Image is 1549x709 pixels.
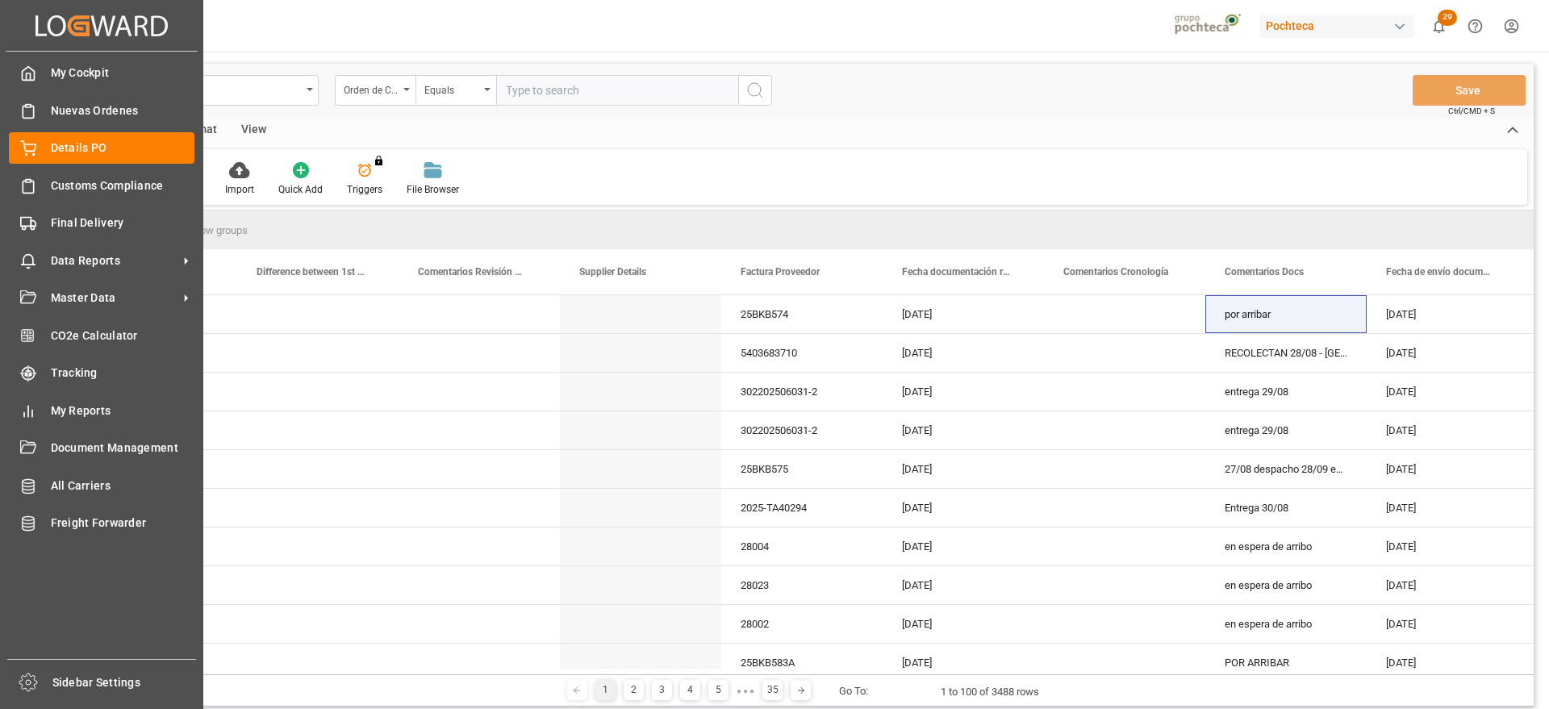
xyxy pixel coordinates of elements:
div: 5 [708,680,729,700]
div: [DATE] [1367,411,1528,449]
div: Import [225,182,254,197]
div: 25BKB583A [721,644,883,682]
span: Data Reports [51,252,178,269]
span: Sidebar Settings [52,674,197,691]
div: RECOLECTAN 28/08 - [GEOGRAPHIC_DATA] [1205,334,1367,372]
span: Customs Compliance [51,177,195,194]
span: Supplier Details [579,266,646,277]
a: Tracking [9,357,194,389]
div: 5403683710 [721,334,883,372]
span: Factura Proveedor [741,266,820,277]
div: 4 [680,680,700,700]
button: Help Center [1457,8,1493,44]
div: [DATE] [1367,528,1528,565]
input: Type to search [496,75,738,106]
span: Details PO [51,140,195,156]
div: Pochteca [1259,15,1414,38]
div: [DATE] [1367,334,1528,372]
span: Ctrl/CMD + S [1448,105,1495,117]
a: Document Management [9,432,194,464]
div: Equals [424,79,479,98]
div: 3 [652,680,672,700]
div: Quick Add [278,182,323,197]
button: Pochteca [1259,10,1421,41]
span: Comentarios Revisión OC [418,266,526,277]
div: en espera de arribo [1205,528,1367,565]
div: Orden de Compra nuevo [344,79,399,98]
div: entrega 29/08 [1205,373,1367,411]
div: [DATE] [1367,644,1528,682]
button: search button [738,75,772,106]
span: Comentarios Cronología [1063,266,1168,277]
a: Final Delivery [9,207,194,239]
div: [DATE] [883,295,1044,333]
div: [DATE] [1367,489,1528,527]
span: Difference between 1st reminder and 2nd [257,266,365,277]
span: My Reports [51,402,195,419]
div: 2 [624,680,644,700]
div: [DATE] [883,334,1044,372]
div: [DATE] [1367,373,1528,411]
div: Go To: [839,683,868,699]
a: Details PO [9,132,194,164]
span: Fecha de envío documentos al A.A. [1386,266,1494,277]
div: File Browser [407,182,459,197]
a: Customs Compliance [9,169,194,201]
span: Final Delivery [51,215,195,231]
div: [DATE] [883,489,1044,527]
div: 28004 [721,528,883,565]
div: 28023 [721,566,883,604]
div: por arribar [1205,295,1367,333]
div: [DATE] [883,528,1044,565]
div: [DATE] [1367,295,1528,333]
div: 35 [762,680,783,700]
span: Document Management [51,440,195,457]
a: All Carriers [9,469,194,501]
span: 29 [1438,10,1457,26]
div: entrega 29/08 [1205,411,1367,449]
button: open menu [415,75,496,106]
span: Tracking [51,365,195,382]
div: [DATE] [883,373,1044,411]
div: Entrega 30/08 [1205,489,1367,527]
button: show 29 new notifications [1421,8,1457,44]
div: [DATE] [883,566,1044,604]
span: Master Data [51,290,178,307]
div: ● ● ● [737,685,754,697]
a: My Cockpit [9,57,194,89]
span: Comentarios Docs [1225,266,1304,277]
div: [DATE] [1367,605,1528,643]
div: 302202506031-2 [721,373,883,411]
div: [DATE] [883,605,1044,643]
div: 1 [595,680,616,700]
div: 27/08 despacho 28/09 entrega [1205,450,1367,488]
div: POR ARRIBAR [1205,644,1367,682]
div: 25BKB575 [721,450,883,488]
div: [DATE] [883,644,1044,682]
div: en espera de arribo [1205,566,1367,604]
span: My Cockpit [51,65,195,81]
span: Freight Forwarder [51,515,195,532]
button: open menu [335,75,415,106]
div: 28002 [721,605,883,643]
div: 302202506031-2 [721,411,883,449]
div: 1 to 100 of 3488 rows [941,684,1039,700]
div: [DATE] [1367,566,1528,604]
span: All Carriers [51,478,195,494]
span: Nuevas Ordenes [51,102,195,119]
a: CO2e Calculator [9,319,194,351]
div: 2025-TA40294 [721,489,883,527]
a: Freight Forwarder [9,507,194,539]
div: [DATE] [1367,450,1528,488]
button: Save [1413,75,1526,106]
div: View [229,117,278,144]
div: 25BKB574 [721,295,883,333]
img: pochtecaImg.jpg_1689854062.jpg [1169,12,1249,40]
div: [DATE] [883,450,1044,488]
div: en espera de arribo [1205,605,1367,643]
div: [DATE] [883,411,1044,449]
span: Fecha documentación recibida [902,266,1010,277]
a: My Reports [9,394,194,426]
a: Nuevas Ordenes [9,94,194,126]
span: CO2e Calculator [51,327,195,344]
